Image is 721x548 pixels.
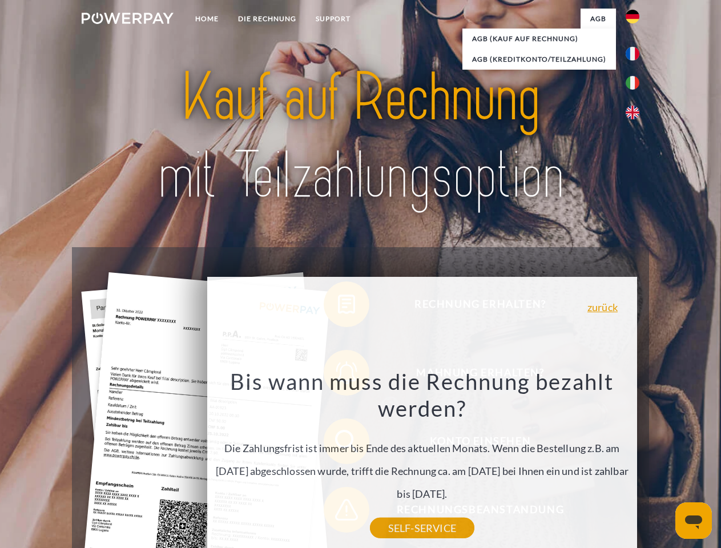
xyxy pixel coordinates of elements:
[306,9,360,29] a: SUPPORT
[626,76,639,90] img: it
[675,502,712,539] iframe: Schaltfläche zum Öffnen des Messaging-Fensters
[626,106,639,119] img: en
[462,49,616,70] a: AGB (Kreditkonto/Teilzahlung)
[186,9,228,29] a: Home
[370,518,474,538] a: SELF-SERVICE
[587,302,618,312] a: zurück
[626,10,639,23] img: de
[214,368,630,528] div: Die Zahlungsfrist ist immer bis Ende des aktuellen Monats. Wenn die Bestellung z.B. am [DATE] abg...
[109,55,612,219] img: title-powerpay_de.svg
[462,29,616,49] a: AGB (Kauf auf Rechnung)
[82,13,174,24] img: logo-powerpay-white.svg
[581,9,616,29] a: agb
[228,9,306,29] a: DIE RECHNUNG
[626,47,639,61] img: fr
[214,368,630,422] h3: Bis wann muss die Rechnung bezahlt werden?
